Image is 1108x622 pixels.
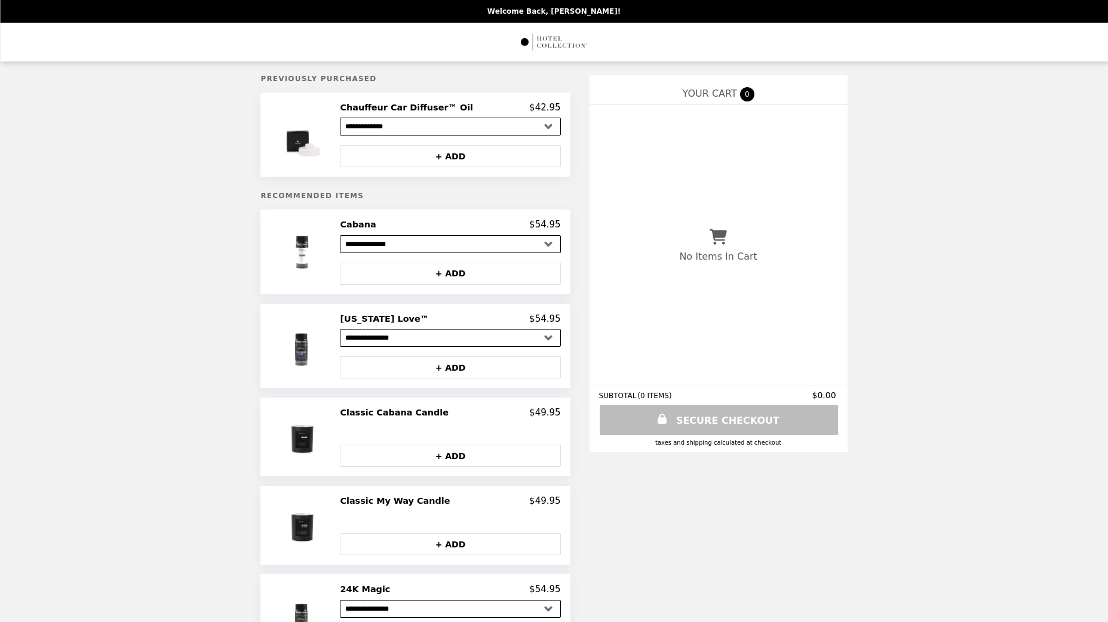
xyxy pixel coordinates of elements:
[599,392,638,400] span: SUBTOTAL
[529,407,561,418] p: $49.95
[272,495,335,555] img: Classic My Way Candle
[529,313,561,324] p: $54.95
[679,251,757,262] p: No Items In Cart
[260,75,570,83] h5: Previously Purchased
[740,87,754,101] span: 0
[340,533,560,555] button: + ADD
[340,118,560,136] select: Select a product variant
[340,600,560,618] select: Select a product variant
[529,102,561,113] p: $42.95
[260,192,570,200] h5: Recommended Items
[340,495,455,506] h2: Classic My Way Candle
[812,390,838,400] span: $0.00
[529,584,561,595] p: $54.95
[340,219,380,230] h2: Cabana
[272,407,335,467] img: Classic Cabana Candle
[340,263,560,285] button: + ADD
[520,30,588,54] img: Brand Logo
[529,495,561,506] p: $49.95
[637,392,671,400] span: ( 0 ITEMS )
[340,235,560,253] select: Select a product variant
[340,356,560,378] button: + ADD
[269,313,337,378] img: California Love™
[340,329,560,347] select: Select a product variant
[269,102,337,167] img: Chauffeur Car Diffuser™ Oil
[340,445,560,467] button: + ADD
[340,102,478,113] h2: Chauffeur Car Diffuser™ Oil
[269,219,337,284] img: Cabana
[340,145,560,167] button: + ADD
[529,219,561,230] p: $54.95
[340,313,434,324] h2: [US_STATE] Love™
[682,88,736,99] span: YOUR CART
[487,7,621,16] p: Welcome Back, [PERSON_NAME]!
[340,584,395,595] h2: 24K Magic
[340,407,453,418] h2: Classic Cabana Candle
[599,439,838,446] div: Taxes and Shipping calculated at checkout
